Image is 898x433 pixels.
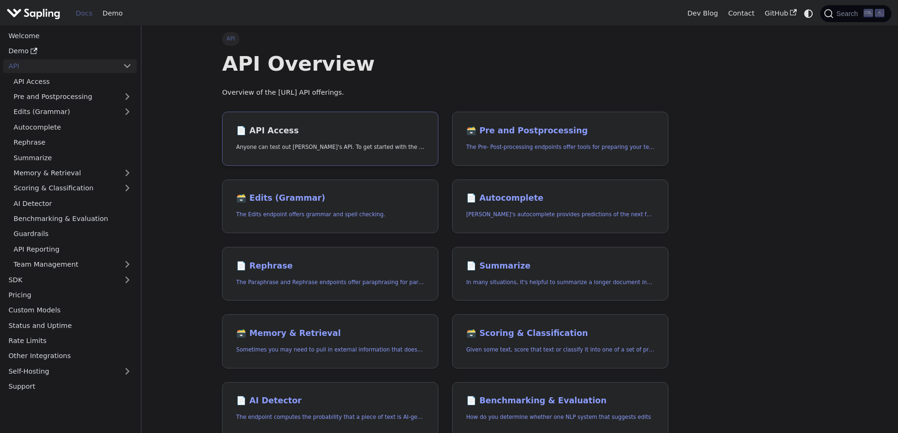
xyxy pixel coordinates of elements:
a: API Reporting [8,242,137,256]
h2: Pre and Postprocessing [466,126,654,136]
a: 🗃️ Edits (Grammar)The Edits endpoint offers grammar and spell checking. [222,180,438,234]
p: Anyone can test out Sapling's API. To get started with the API, simply: [236,143,424,152]
a: Rephrase [8,136,137,149]
a: Welcome [3,29,137,42]
span: API [222,32,239,45]
h2: AI Detector [236,396,424,406]
a: Dev Blog [682,6,723,21]
img: Sapling.ai [7,7,60,20]
a: Sapling.ai [7,7,64,20]
nav: Breadcrumbs [222,32,668,45]
h2: Scoring & Classification [466,328,654,339]
a: Docs [71,6,98,21]
h2: Autocomplete [466,193,654,204]
p: The endpoint computes the probability that a piece of text is AI-generated, [236,413,424,422]
a: Scoring & Classification [8,181,137,195]
button: Expand sidebar category 'SDK' [118,273,137,286]
a: Summarize [8,151,137,164]
p: The Edits endpoint offers grammar and spell checking. [236,210,424,219]
a: Status and Uptime [3,319,137,332]
a: Pricing [3,288,137,302]
h1: API Overview [222,51,668,76]
a: 📄️ API AccessAnyone can test out [PERSON_NAME]'s API. To get started with the API, simply: [222,112,438,166]
a: 🗃️ Scoring & ClassificationGiven some text, score that text or classify it into one of a set of p... [452,314,668,368]
p: How do you determine whether one NLP system that suggests edits [466,413,654,422]
a: Custom Models [3,303,137,317]
button: Collapse sidebar category 'API' [118,59,137,73]
a: Other Integrations [3,349,137,363]
a: AI Detector [8,196,137,210]
a: SDK [3,273,118,286]
a: 📄️ RephraseThe Paraphrase and Rephrase endpoints offer paraphrasing for particular styles. [222,247,438,301]
a: Guardrails [8,227,137,241]
a: 📄️ SummarizeIn many situations, it's helpful to summarize a longer document into a shorter, more ... [452,247,668,301]
a: GitHub [759,6,801,21]
p: Overview of the [URL] API offerings. [222,87,668,98]
p: The Paraphrase and Rephrase endpoints offer paraphrasing for particular styles. [236,278,424,287]
h2: Rephrase [236,261,424,271]
button: Search (Ctrl+K) [820,5,891,22]
a: Memory & Retrieval [8,166,137,180]
a: Edits (Grammar) [8,105,137,119]
h2: Memory & Retrieval [236,328,424,339]
a: API Access [8,74,137,88]
a: API [3,59,118,73]
kbd: K [875,9,884,17]
p: The Pre- Post-processing endpoints offer tools for preparing your text data for ingestation as we... [466,143,654,152]
a: 🗃️ Memory & RetrievalSometimes you may need to pull in external information that doesn't fit in t... [222,314,438,368]
a: Pre and Postprocessing [8,90,137,104]
h2: API Access [236,126,424,136]
span: Search [833,10,864,17]
a: Contact [723,6,760,21]
h2: Edits (Grammar) [236,193,424,204]
p: Given some text, score that text or classify it into one of a set of pre-specified categories. [466,345,654,354]
a: Team Management [8,258,137,271]
a: Self-Hosting [3,364,137,378]
a: Support [3,380,137,393]
a: Demo [3,44,137,58]
a: Autocomplete [8,120,137,134]
a: 🗃️ Pre and PostprocessingThe Pre- Post-processing endpoints offer tools for preparing your text d... [452,112,668,166]
p: Sometimes you may need to pull in external information that doesn't fit in the context size of an... [236,345,424,354]
button: Switch between dark and light mode (currently system mode) [802,7,816,20]
p: Sapling's autocomplete provides predictions of the next few characters or words [466,210,654,219]
a: Rate Limits [3,334,137,348]
a: 📄️ Autocomplete[PERSON_NAME]'s autocomplete provides predictions of the next few characters or words [452,180,668,234]
h2: Summarize [466,261,654,271]
h2: Benchmarking & Evaluation [466,396,654,406]
a: Benchmarking & Evaluation [8,212,137,226]
a: Demo [98,6,128,21]
p: In many situations, it's helpful to summarize a longer document into a shorter, more easily diges... [466,278,654,287]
